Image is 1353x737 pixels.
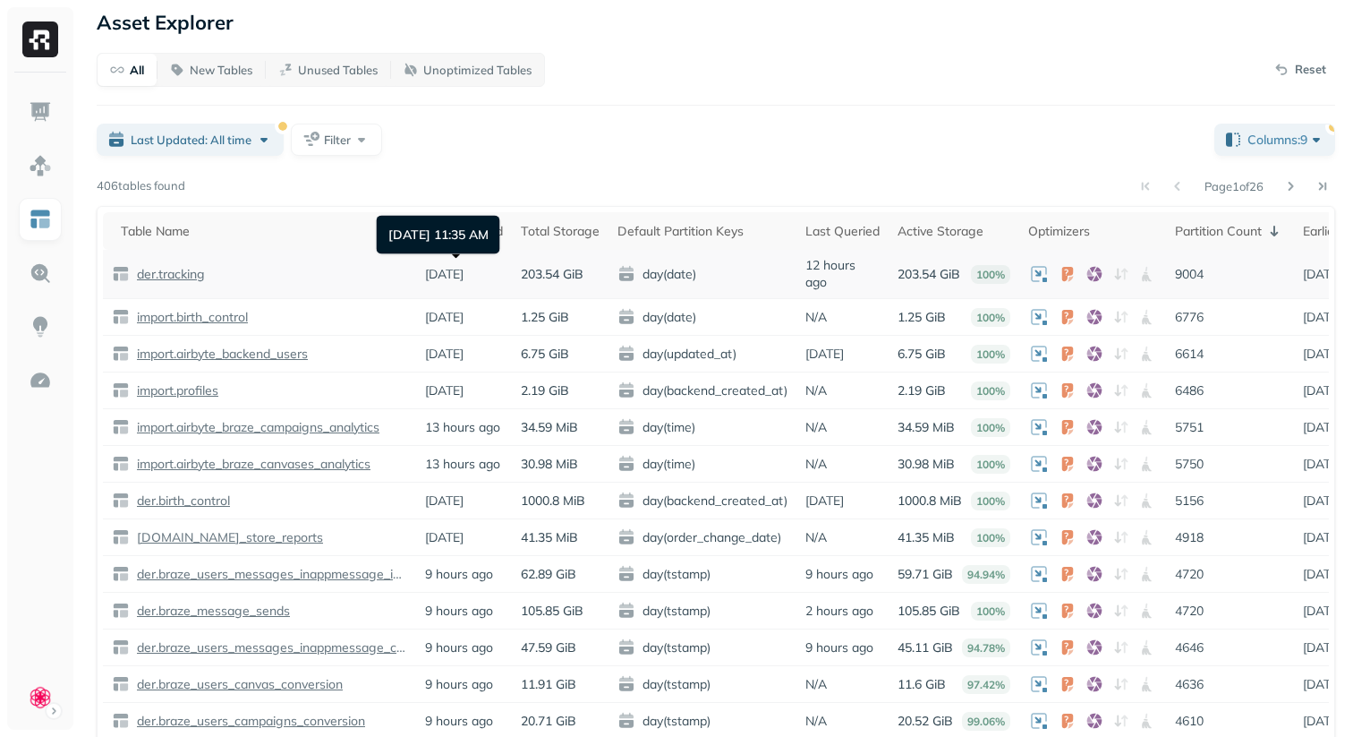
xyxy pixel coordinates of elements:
[425,639,493,656] p: 9 hours ago
[898,419,955,436] p: 34.59 MiB
[805,493,844,510] p: [DATE]
[29,100,52,124] img: Dashboard
[898,676,946,693] p: 11.6 GiB
[971,345,1010,364] p: 100%
[133,419,379,436] p: import.airbyte_braze_campaigns_analytics
[805,639,873,656] p: 9 hours ago
[617,265,787,283] span: day(date)
[97,177,185,195] p: 406 tables found
[521,456,578,473] p: 30.98 MiB
[130,603,290,620] a: der.braze_message_sends
[1303,676,1341,693] p: [DATE]
[324,132,351,149] span: Filter
[1303,266,1341,283] p: [DATE]
[971,492,1010,510] p: 100%
[898,529,955,546] p: 41.35 MiB
[805,566,873,583] p: 9 hours ago
[805,346,844,363] p: [DATE]
[425,382,464,399] p: [DATE]
[112,602,130,620] img: table
[971,418,1010,437] p: 100%
[1175,309,1285,326] p: 6776
[805,257,880,291] p: 12 hours ago
[1303,309,1341,326] p: [DATE]
[1175,713,1285,730] p: 4610
[130,419,379,436] a: import.airbyte_braze_campaigns_analytics
[97,10,234,35] p: Asset Explorer
[1303,566,1341,583] p: [DATE]
[423,62,532,79] p: Unoptimized Tables
[130,266,205,283] a: der.tracking
[425,566,493,583] p: 9 hours ago
[22,21,58,57] img: Ryft
[425,493,464,510] p: [DATE]
[425,676,493,693] p: 9 hours ago
[133,382,218,399] p: import.profiles
[521,382,569,399] p: 2.19 GiB
[133,639,407,656] p: der.braze_users_messages_inappmessage_click
[521,266,583,283] p: 203.54 GiB
[1175,603,1285,620] p: 4720
[97,124,284,156] button: Last Updated: All time
[521,603,583,620] p: 105.85 GiB
[617,345,787,363] span: day(updated_at)
[805,382,827,399] p: N/A
[133,713,365,730] p: der.braze_users_campaigns_conversion
[133,346,308,363] p: import.airbyte_backend_users
[521,529,578,546] p: 41.35 MiB
[521,566,576,583] p: 62.89 GiB
[1175,493,1285,510] p: 5156
[617,638,787,656] span: day(tstamp)
[521,493,585,510] p: 1000.8 MiB
[1247,131,1325,149] span: Columns: 9
[425,266,464,283] p: [DATE]
[617,675,787,693] span: day(tstamp)
[898,566,953,583] p: 59.71 GiB
[1303,529,1341,546] p: [DATE]
[1303,713,1341,730] p: [DATE]
[425,529,464,546] p: [DATE]
[898,456,955,473] p: 30.98 MiB
[1204,178,1264,194] p: Page 1 of 26
[112,638,130,656] img: table
[1214,124,1335,156] button: Columns:9
[962,565,1010,584] p: 94.94%
[805,603,873,620] p: 2 hours ago
[617,455,787,473] span: day(time)
[130,62,144,79] p: All
[962,638,1010,657] p: 94.78%
[112,265,130,283] img: table
[133,566,407,583] p: der.braze_users_messages_inappmessage_impression
[805,529,827,546] p: N/A
[29,154,52,177] img: Assets
[617,381,787,399] span: day(backend_created_at)
[1295,61,1326,79] p: Reset
[898,309,946,326] p: 1.25 GiB
[1303,493,1341,510] p: [DATE]
[425,603,493,620] p: 9 hours ago
[133,603,290,620] p: der.braze_message_sends
[28,685,53,710] img: Clue
[133,266,205,283] p: der.tracking
[130,309,248,326] a: import.birth_control
[29,261,52,285] img: Query Explorer
[112,565,130,583] img: table
[805,309,827,326] p: N/A
[112,308,130,326] img: table
[971,265,1010,284] p: 100%
[962,712,1010,731] p: 99.06%
[130,639,407,656] a: der.braze_users_messages_inappmessage_click
[898,223,1010,240] div: Active Storage
[1303,346,1341,363] p: [DATE]
[112,455,130,473] img: table
[1175,220,1285,242] div: Partition Count
[617,308,787,326] span: day(date)
[121,223,407,240] div: Table Name
[1303,639,1341,656] p: [DATE]
[130,382,218,399] a: import.profiles
[898,346,946,363] p: 6.75 GiB
[133,493,230,510] p: der.birth_control
[112,528,130,546] img: table
[133,676,343,693] p: der.braze_users_canvas_conversion
[617,492,787,510] span: day(backend_created_at)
